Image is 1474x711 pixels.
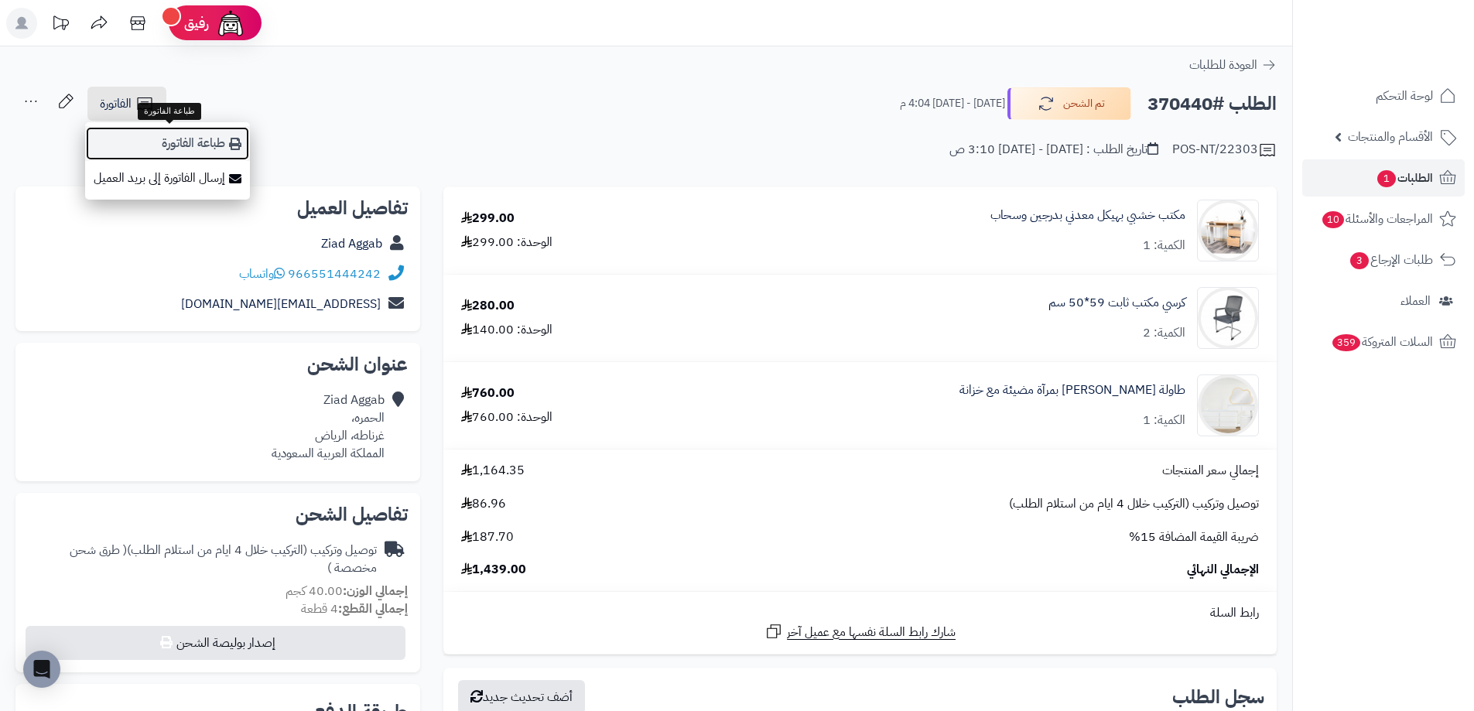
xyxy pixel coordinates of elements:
[1321,208,1433,230] span: المراجعات والأسئلة
[1143,412,1185,429] div: الكمية: 1
[461,321,552,339] div: الوحدة: 140.00
[461,234,552,251] div: الوحدة: 299.00
[87,87,166,121] a: الفاتورة
[1302,159,1465,197] a: الطلبات1
[1198,200,1258,261] img: f91c262f42a65e16c79f23a8aefce7ba8fc168b14e9e9377fcf66fab91f4d7a76a2c95a5b82315d03723b6401f702fb98...
[1189,56,1257,74] span: العودة للطلبات
[1332,334,1360,351] span: 359
[1302,282,1465,320] a: العملاء
[1143,324,1185,342] div: الكمية: 2
[239,265,285,283] a: واتساب
[138,103,201,120] div: طباعة الفاتورة
[1198,374,1258,436] img: 1753514452-1-90x90.jpg
[1198,287,1258,349] img: 1700295869-5451554454512-90x90.jpg
[100,94,132,113] span: الفاتورة
[787,624,956,641] span: شارك رابط السلة نفسها مع عميل آخر
[181,295,381,313] a: [EMAIL_ADDRESS][DOMAIN_NAME]
[1302,323,1465,361] a: السلات المتروكة359
[1302,241,1465,279] a: طلبات الإرجاع3
[1400,290,1431,312] span: العملاء
[1147,88,1277,120] h2: الطلب #370440
[461,385,515,402] div: 760.00
[41,8,80,43] a: تحديثات المنصة
[215,8,246,39] img: ai-face.png
[1162,462,1259,480] span: إجمالي سعر المنتجات
[1129,528,1259,546] span: ضريبة القيمة المضافة 15%
[959,381,1185,399] a: طاولة [PERSON_NAME] بمرآة مضيئة مع خزانة
[28,199,408,217] h2: تفاصيل العميل
[272,391,385,462] div: Ziad Aggab الحمره، غرناطه، الرياض المملكة العربية السعودية
[28,355,408,374] h2: عنوان الشحن
[1172,141,1277,159] div: POS-NT/22303
[1331,331,1433,353] span: السلات المتروكة
[288,265,381,283] a: 966551444242
[1302,77,1465,115] a: لوحة التحكم
[301,600,408,618] small: 4 قطعة
[1048,294,1185,312] a: كرسي مكتب ثابت 59*50 سم
[1143,237,1185,255] div: الكمية: 1
[28,505,408,524] h2: تفاصيل الشحن
[286,582,408,600] small: 40.00 كجم
[1349,249,1433,271] span: طلبات الإرجاع
[764,622,956,641] a: شارك رابط السلة نفسها مع عميل آخر
[1302,200,1465,238] a: المراجعات والأسئلة10
[900,96,1005,111] small: [DATE] - [DATE] 4:04 م
[26,626,405,660] button: إصدار بوليصة الشحن
[23,651,60,688] div: Open Intercom Messenger
[461,408,552,426] div: الوحدة: 760.00
[1189,56,1277,74] a: العودة للطلبات
[343,582,408,600] strong: إجمالي الوزن:
[85,126,250,161] a: طباعة الفاتورة
[184,14,209,32] span: رفيق
[338,600,408,618] strong: إجمالي القطع:
[1350,252,1369,269] span: 3
[461,561,526,579] span: 1,439.00
[1377,170,1396,187] span: 1
[1348,126,1433,148] span: الأقسام والمنتجات
[1172,688,1264,706] h3: سجل الطلب
[461,528,514,546] span: 187.70
[1322,211,1344,228] span: 10
[1376,85,1433,107] span: لوحة التحكم
[28,542,377,577] div: توصيل وتركيب (التركيب خلال 4 ايام من استلام الطلب)
[461,462,525,480] span: 1,164.35
[1009,495,1259,513] span: توصيل وتركيب (التركيب خلال 4 ايام من استلام الطلب)
[1376,167,1433,189] span: الطلبات
[990,207,1185,224] a: مكتب خشبي بهيكل معدني بدرجين وسحاب
[85,161,250,196] a: إرسال الفاتورة إلى بريد العميل
[321,234,382,253] a: Ziad Aggab
[461,495,506,513] span: 86.96
[70,541,377,577] span: ( طرق شحن مخصصة )
[450,604,1271,622] div: رابط السلة
[461,210,515,227] div: 299.00
[949,141,1158,159] div: تاريخ الطلب : [DATE] - [DATE] 3:10 ص
[1187,561,1259,579] span: الإجمالي النهائي
[1007,87,1131,120] button: تم الشحن
[461,297,515,315] div: 280.00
